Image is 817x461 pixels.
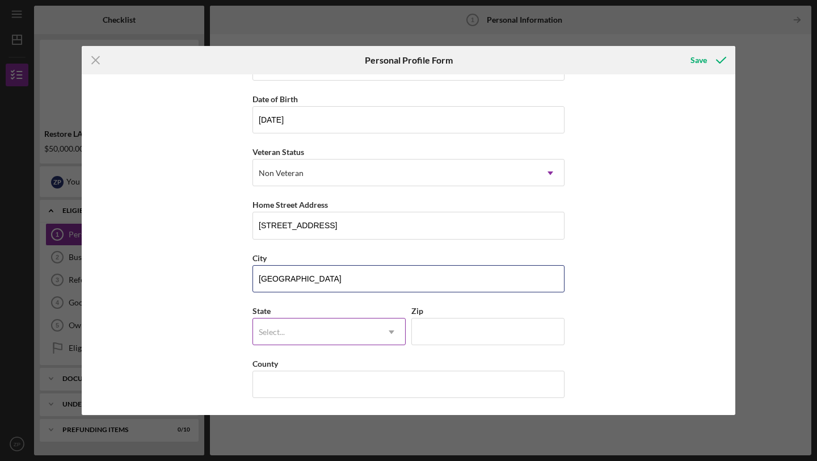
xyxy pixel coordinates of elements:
[252,94,298,104] label: Date of Birth
[252,200,328,209] label: Home Street Address
[365,55,453,65] h6: Personal Profile Form
[252,253,267,263] label: City
[259,169,304,178] div: Non Veteran
[690,49,707,72] div: Save
[679,49,735,72] button: Save
[259,328,285,337] div: Select...
[411,306,423,316] label: Zip
[252,359,278,368] label: County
